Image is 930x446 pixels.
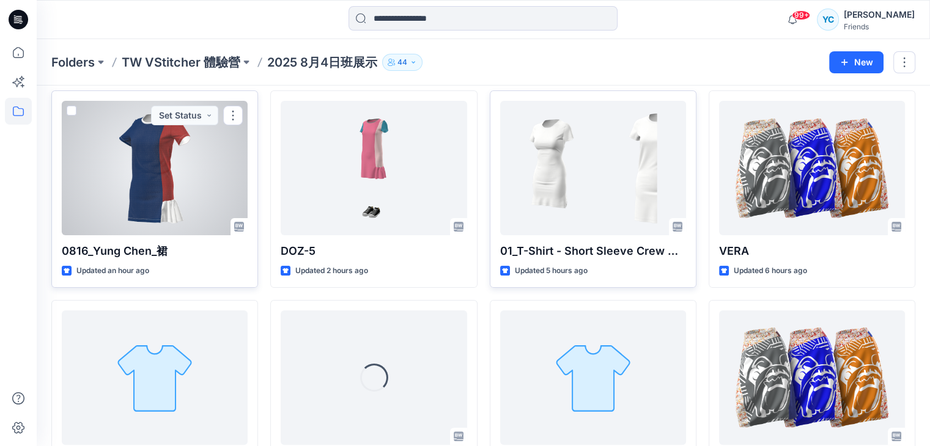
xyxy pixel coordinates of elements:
p: 0816_Yung Chen_裙 [62,243,248,260]
p: VERA [719,243,905,260]
button: 44 [382,54,423,71]
a: WINNIE [500,310,686,445]
a: WINNIE [62,310,248,445]
a: DOZ-5 [281,101,467,235]
button: New [829,51,884,73]
p: Updated an hour ago [76,265,149,277]
a: 0816_Yung Chen_裙 [62,101,248,235]
p: DOZ-5 [281,243,467,260]
a: TW VStitcher 體驗營 [122,54,240,71]
p: 01_T-Shirt - Short Sleeve Crew Neck [500,243,686,260]
a: Folders [51,54,95,71]
p: Updated 2 hours ago [295,265,368,277]
p: 44 [397,56,407,69]
a: 01_T-Shirt - Short Sleeve Crew Neck [500,101,686,235]
div: Friends [844,22,915,31]
a: VERA [719,101,905,235]
div: [PERSON_NAME] [844,7,915,22]
span: 99+ [792,10,810,20]
p: Updated 6 hours ago [734,265,807,277]
p: 2025 8月4日班展示 [267,54,377,71]
a: 1111 [719,310,905,445]
p: Updated 5 hours ago [515,265,588,277]
div: YC [817,9,839,31]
